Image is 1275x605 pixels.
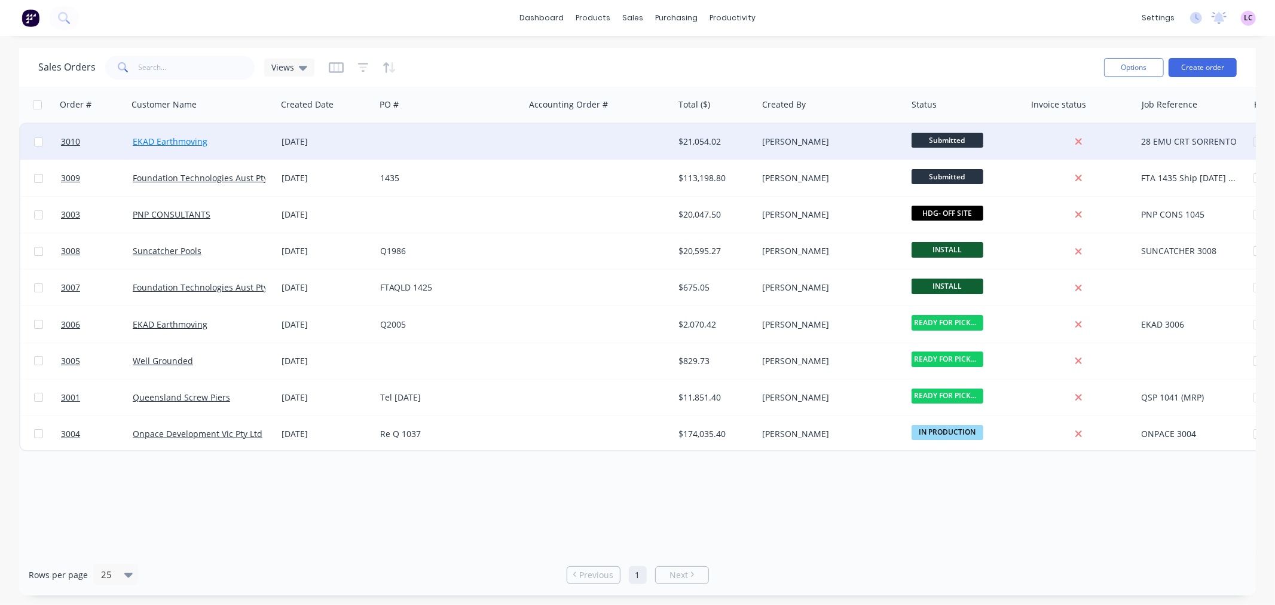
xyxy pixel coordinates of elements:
[1141,172,1239,184] div: FTA 1435 Ship [DATE] Total Weight 33,337kg
[60,99,91,111] div: Order #
[1136,9,1181,27] div: settings
[762,209,895,221] div: [PERSON_NAME]
[762,136,895,148] div: [PERSON_NAME]
[133,319,207,330] a: EKAD Earthmoving
[762,245,895,257] div: [PERSON_NAME]
[912,242,983,257] span: INSTALL
[1141,392,1239,404] div: QSP 1041 (MRP)
[61,355,80,367] span: 3005
[912,425,983,440] span: IN PRODUCTION
[282,428,371,440] div: [DATE]
[704,9,762,27] div: productivity
[1169,58,1237,77] button: Create order
[282,392,371,404] div: [DATE]
[61,160,133,196] a: 3009
[570,9,616,27] div: products
[1031,99,1086,111] div: Invoice status
[912,206,983,221] span: HDG- OFF SITE
[133,392,230,403] a: Queensland Screw Piers
[678,172,749,184] div: $113,198.80
[282,172,371,184] div: [DATE]
[1244,13,1253,23] span: LC
[271,61,294,74] span: Views
[678,355,749,367] div: $829.73
[133,355,193,366] a: Well Grounded
[133,172,283,184] a: Foundation Technologies Aust Pty Ltd
[61,233,133,269] a: 3008
[762,428,895,440] div: [PERSON_NAME]
[762,172,895,184] div: [PERSON_NAME]
[912,279,983,294] span: INSTALL
[678,282,749,294] div: $675.05
[282,136,371,148] div: [DATE]
[61,392,80,404] span: 3001
[762,392,895,404] div: [PERSON_NAME]
[133,136,207,147] a: EKAD Earthmoving
[282,245,371,257] div: [DATE]
[380,319,513,331] div: Q2005
[132,99,197,111] div: Customer Name
[669,569,688,581] span: Next
[61,319,80,331] span: 3006
[1141,245,1239,257] div: SUNCATCHER 3008
[762,319,895,331] div: [PERSON_NAME]
[282,209,371,221] div: [DATE]
[912,352,983,366] span: READY FOR PICKU...
[38,62,96,73] h1: Sales Orders
[61,245,80,257] span: 3008
[678,392,749,404] div: $11,851.40
[380,392,513,404] div: Tel [DATE]
[282,319,371,331] div: [DATE]
[912,133,983,148] span: Submitted
[1141,428,1239,440] div: ONPACE 3004
[61,282,80,294] span: 3007
[61,209,80,221] span: 3003
[678,245,749,257] div: $20,595.27
[629,566,647,584] a: Page 1 is your current page
[762,99,806,111] div: Created By
[1142,99,1197,111] div: Job Reference
[678,99,710,111] div: Total ($)
[762,282,895,294] div: [PERSON_NAME]
[61,172,80,184] span: 3009
[61,416,133,452] a: 3004
[61,380,133,415] a: 3001
[29,569,88,581] span: Rows per page
[61,197,133,233] a: 3003
[22,9,39,27] img: Factory
[656,569,708,581] a: Next page
[133,209,210,220] a: PNP CONSULTANTS
[529,99,608,111] div: Accounting Order #
[562,566,714,584] ul: Pagination
[61,124,133,160] a: 3010
[380,172,513,184] div: 1435
[61,307,133,343] a: 3006
[649,9,704,27] div: purchasing
[678,209,749,221] div: $20,047.50
[678,136,749,148] div: $21,054.02
[281,99,334,111] div: Created Date
[567,569,620,581] a: Previous page
[380,282,513,294] div: FTAQLD 1425
[61,136,80,148] span: 3010
[1141,136,1239,148] div: 28 EMU CRT SORRENTO
[762,355,895,367] div: [PERSON_NAME]
[61,428,80,440] span: 3004
[282,355,371,367] div: [DATE]
[616,9,649,27] div: sales
[133,428,262,439] a: Onpace Development Vic Pty Ltd
[380,99,399,111] div: PO #
[380,245,513,257] div: Q1986
[380,428,513,440] div: Re Q 1037
[678,428,749,440] div: $174,035.40
[912,315,983,330] span: READY FOR PICKU...
[912,389,983,404] span: READY FOR PICKU...
[678,319,749,331] div: $2,070.42
[133,245,201,256] a: Suncatcher Pools
[1141,209,1239,221] div: PNP CONS 1045
[579,569,613,581] span: Previous
[139,56,255,80] input: Search...
[912,99,937,111] div: Status
[1104,58,1164,77] button: Options
[513,9,570,27] a: dashboard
